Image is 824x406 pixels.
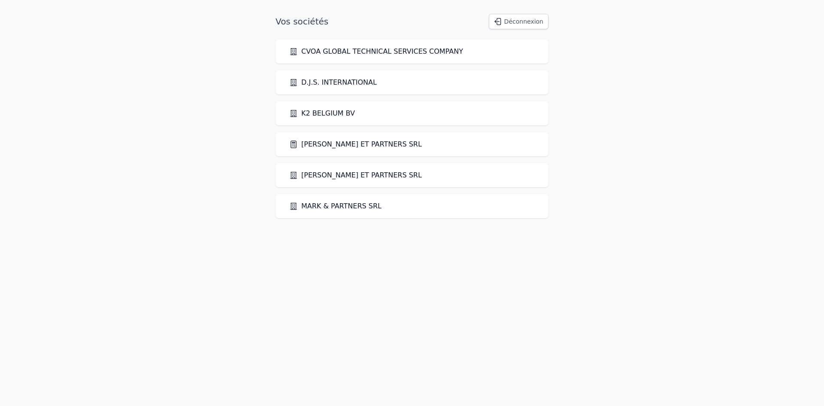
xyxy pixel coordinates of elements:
[276,15,328,27] h1: Vos sociétés
[289,77,377,88] a: D.J.S. INTERNATIONAL
[289,46,463,57] a: CVOA GLOBAL TECHNICAL SERVICES COMPANY
[289,139,422,150] a: [PERSON_NAME] ET PARTNERS SRL
[489,14,548,29] button: Déconnexion
[289,108,355,119] a: K2 BELGIUM BV
[289,201,382,211] a: MARK & PARTNERS SRL
[289,170,422,180] a: [PERSON_NAME] ET PARTNERS SRL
